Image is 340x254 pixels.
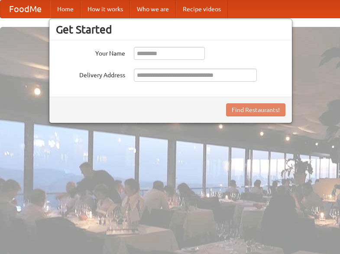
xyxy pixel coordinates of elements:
[56,23,285,36] h3: Get Started
[176,0,228,18] a: Recipe videos
[50,0,81,18] a: Home
[130,0,176,18] a: Who we are
[0,0,50,18] a: FoodMe
[81,0,130,18] a: How it works
[226,103,285,116] button: Find Restaurants!
[56,69,125,79] label: Delivery Address
[56,47,125,58] label: Your Name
